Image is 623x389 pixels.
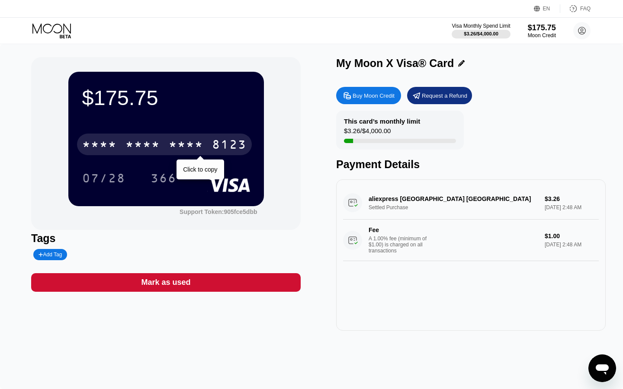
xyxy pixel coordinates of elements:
[183,166,217,173] div: Click to copy
[588,354,616,382] iframe: Button to launch messaging window
[580,6,591,12] div: FAQ
[336,158,606,171] div: Payment Details
[343,220,599,261] div: FeeA 1.00% fee (minimum of $1.00) is charged on all transactions$1.00[DATE] 2:48 AM
[452,23,510,38] div: Visa Monthly Spend Limit$3.26/$4,000.00
[39,252,62,258] div: Add Tag
[452,23,510,29] div: Visa Monthly Spend Limit
[545,242,599,248] div: [DATE] 2:48 AM
[180,208,257,215] div: Support Token:905fce5dbb
[76,167,132,189] div: 07/28
[369,226,429,233] div: Fee
[151,172,177,186] div: 366
[353,92,395,99] div: Buy Moon Credit
[31,232,301,245] div: Tags
[528,23,556,32] div: $175.75
[545,233,599,239] div: $1.00
[31,273,301,292] div: Mark as used
[144,167,183,189] div: 366
[422,92,467,99] div: Request a Refund
[336,57,454,70] div: My Moon X Visa® Card
[407,87,472,104] div: Request a Refund
[141,277,190,287] div: Mark as used
[528,23,556,38] div: $175.75Moon Credit
[369,236,434,254] div: A 1.00% fee (minimum of $1.00) is charged on all transactions
[543,6,550,12] div: EN
[528,32,556,38] div: Moon Credit
[33,249,67,260] div: Add Tag
[344,127,391,139] div: $3.26 / $4,000.00
[180,208,257,215] div: Support Token: 905fce5dbb
[212,139,247,153] div: 8123
[534,4,560,13] div: EN
[82,172,125,186] div: 07/28
[336,87,401,104] div: Buy Moon Credit
[464,31,498,36] div: $3.26 / $4,000.00
[82,86,250,110] div: $175.75
[560,4,591,13] div: FAQ
[344,118,420,125] div: This card’s monthly limit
